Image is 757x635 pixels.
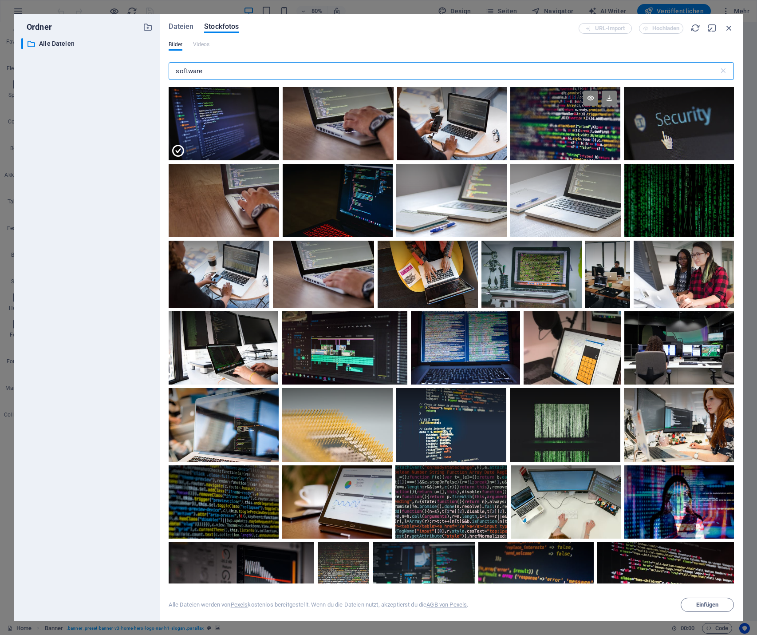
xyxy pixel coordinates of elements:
i: Minimieren [707,23,717,33]
a: AGB von Pexels [426,601,467,608]
button: Einfügen [681,598,734,612]
span: Dieser Dateityp wird von diesem Element nicht unterstützt [193,39,210,50]
input: Suchen [169,62,718,80]
i: Neu laden [690,23,700,33]
div: ​ [21,38,23,49]
i: Schließen [724,23,734,33]
i: Neuen Ordner erstellen [143,22,153,32]
span: Einfügen [696,602,719,607]
span: Stockfotos [204,21,239,32]
a: Pexels [231,601,248,608]
p: Alle Dateien [39,39,137,49]
span: Bilder [169,39,182,50]
p: Ordner [21,21,52,33]
div: Alle Dateien werden von kostenlos bereitgestellt. Wenn du die Dateien nutzt, akzeptierst du die . [169,601,468,609]
span: Dateien [169,21,193,32]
